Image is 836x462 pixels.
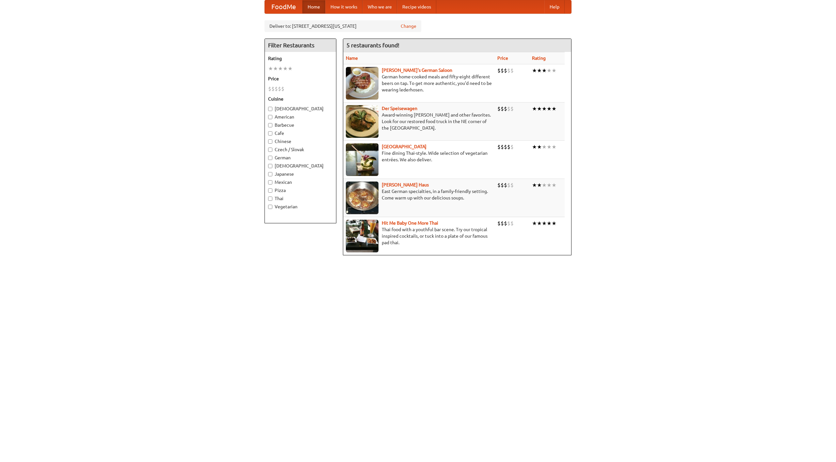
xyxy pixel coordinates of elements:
li: $ [510,105,514,112]
li: ★ [547,67,552,74]
li: ★ [542,182,547,189]
img: babythai.jpg [346,220,378,252]
li: $ [497,182,501,189]
p: Thai food with a youthful bar scene. Try our tropical inspired cocktails, or tuck into a plate of... [346,226,492,246]
li: $ [275,85,278,92]
a: Price [497,56,508,61]
input: Czech / Slovak [268,148,272,152]
li: ★ [537,220,542,227]
li: $ [501,105,504,112]
li: ★ [288,65,293,72]
li: ★ [547,220,552,227]
li: $ [507,105,510,112]
li: $ [507,220,510,227]
label: [DEMOGRAPHIC_DATA] [268,105,333,112]
a: Home [302,0,325,13]
b: [PERSON_NAME]'s German Saloon [382,68,452,73]
li: ★ [532,220,537,227]
label: German [268,154,333,161]
li: ★ [547,105,552,112]
li: ★ [552,143,556,151]
img: esthers.jpg [346,67,378,100]
li: ★ [547,182,552,189]
li: ★ [552,182,556,189]
li: $ [497,220,501,227]
input: Japanese [268,172,272,176]
input: Mexican [268,180,272,184]
li: $ [507,143,510,151]
li: ★ [552,67,556,74]
li: ★ [552,105,556,112]
li: $ [271,85,275,92]
input: [DEMOGRAPHIC_DATA] [268,164,272,168]
a: How it works [325,0,362,13]
li: ★ [537,105,542,112]
li: $ [504,105,507,112]
li: $ [497,143,501,151]
label: [DEMOGRAPHIC_DATA] [268,163,333,169]
ng-pluralize: 5 restaurants found! [346,42,399,48]
label: Vegetarian [268,203,333,210]
a: Change [401,23,416,29]
li: ★ [542,105,547,112]
input: Barbecue [268,123,272,127]
li: $ [281,85,284,92]
img: speisewagen.jpg [346,105,378,138]
li: $ [497,67,501,74]
li: ★ [552,220,556,227]
li: ★ [278,65,283,72]
a: FoodMe [265,0,302,13]
li: ★ [542,67,547,74]
input: German [268,156,272,160]
label: American [268,114,333,120]
a: Recipe videos [397,0,436,13]
li: $ [501,182,504,189]
li: ★ [537,67,542,74]
input: Thai [268,197,272,201]
li: $ [504,220,507,227]
li: ★ [532,105,537,112]
li: ★ [532,67,537,74]
li: $ [507,182,510,189]
li: ★ [532,182,537,189]
li: $ [504,143,507,151]
h5: Cuisine [268,96,333,102]
h5: Rating [268,55,333,62]
img: satay.jpg [346,143,378,176]
h4: Filter Restaurants [265,39,336,52]
li: $ [510,143,514,151]
label: Thai [268,195,333,202]
input: [DEMOGRAPHIC_DATA] [268,107,272,111]
label: Mexican [268,179,333,185]
a: Name [346,56,358,61]
input: Vegetarian [268,205,272,209]
li: ★ [542,220,547,227]
label: Barbecue [268,122,333,128]
a: Help [544,0,565,13]
li: $ [278,85,281,92]
a: Hit Me Baby One More Thai [382,220,438,226]
a: Der Speisewagen [382,106,417,111]
h5: Price [268,75,333,82]
p: East German specialties, in a family-friendly setting. Come warm up with our delicious soups. [346,188,492,201]
li: $ [510,67,514,74]
li: $ [507,67,510,74]
li: $ [268,85,271,92]
input: Pizza [268,188,272,193]
li: $ [501,220,504,227]
li: $ [510,182,514,189]
li: ★ [537,182,542,189]
li: ★ [537,143,542,151]
li: ★ [547,143,552,151]
input: Cafe [268,131,272,135]
label: Japanese [268,171,333,177]
li: ★ [532,143,537,151]
li: $ [504,67,507,74]
a: [GEOGRAPHIC_DATA] [382,144,426,149]
li: ★ [273,65,278,72]
li: ★ [283,65,288,72]
li: $ [497,105,501,112]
